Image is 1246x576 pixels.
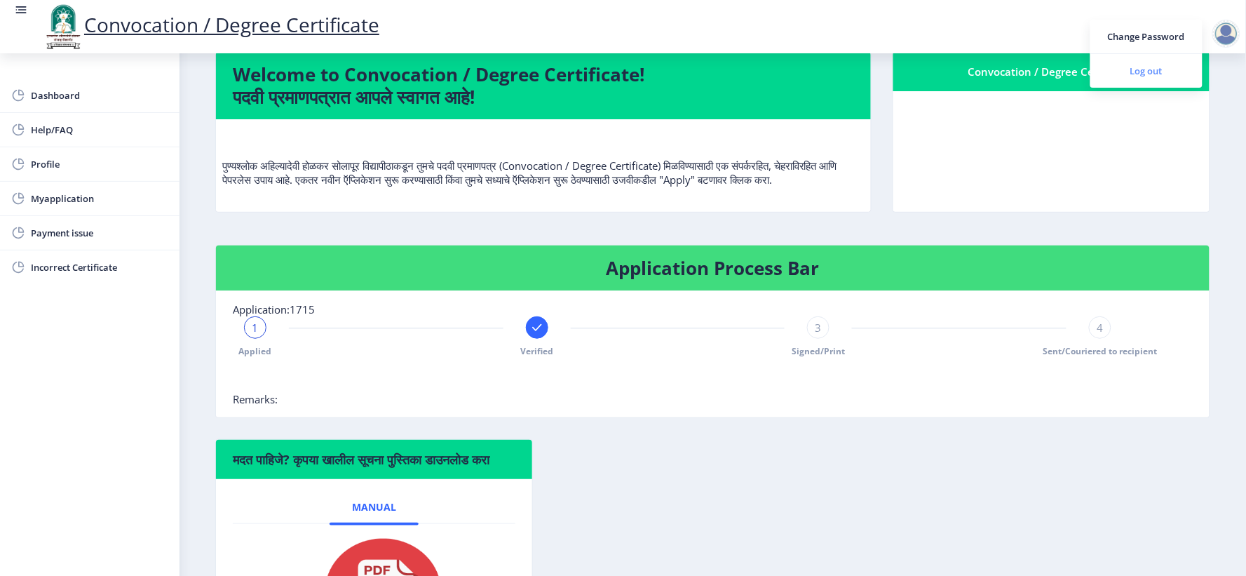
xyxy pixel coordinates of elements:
[31,87,168,104] span: Dashboard
[233,451,515,468] h6: मदत पाहिजे? कृपया खालील सूचना पुस्तिका डाउनलोड करा
[31,121,168,138] span: Help/FAQ
[520,345,553,357] span: Verified
[233,257,1193,279] h4: Application Process Bar
[239,345,272,357] span: Applied
[222,130,865,187] p: पुण्यश्लोक अहिल्यादेवी होळकर सोलापूर विद्यापीठाकडून तुमचे पदवी प्रमाणपत्र (Convocation / Degree C...
[1102,62,1191,79] span: Log out
[31,225,168,241] span: Payment issue
[352,502,396,513] span: Manual
[31,259,168,276] span: Incorrect Certificate
[252,321,259,335] span: 1
[42,3,84,51] img: logo
[792,345,845,357] span: Signed/Print
[1090,20,1203,53] a: Change Password
[815,321,822,335] span: 3
[910,63,1193,80] div: Convocation / Degree Certificate
[1090,54,1203,88] a: Log out
[330,490,419,524] a: Manual
[31,156,168,173] span: Profile
[1043,345,1158,357] span: Sent/Couriered to recipient
[233,392,278,406] span: Remarks:
[42,11,379,38] a: Convocation / Degree Certificate
[1102,28,1191,45] span: Change Password
[31,190,168,207] span: Myapplication
[1097,321,1104,335] span: 4
[233,63,854,108] h4: Welcome to Convocation / Degree Certificate! पदवी प्रमाणपत्रात आपले स्वागत आहे!
[233,302,315,316] span: Application:1715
